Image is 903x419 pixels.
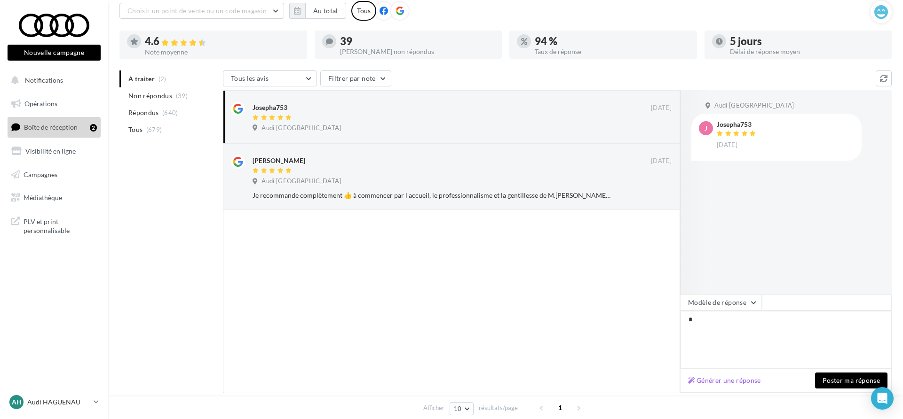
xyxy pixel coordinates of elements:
[6,211,103,239] a: PLV et print personnalisable
[162,109,178,116] span: (640)
[25,147,76,155] span: Visibilité en ligne
[730,36,885,47] div: 5 jours
[815,372,887,388] button: Poster ma réponse
[6,70,99,90] button: Notifications
[128,125,143,134] span: Tous
[119,3,284,19] button: Choisir un point de vente ou un code magasin
[714,101,794,110] span: Audi [GEOGRAPHIC_DATA]
[6,94,103,114] a: Opérations
[145,49,300,55] div: Note moyenne
[705,124,707,133] span: J
[12,397,22,407] span: AH
[871,387,894,410] div: Open Intercom Messenger
[24,170,57,178] span: Campagnes
[27,397,90,407] p: Audi HAGUENAU
[289,3,346,19] button: Au total
[454,405,462,412] span: 10
[717,121,758,128] div: Josepha753
[351,1,376,21] div: Tous
[261,124,341,132] span: Audi [GEOGRAPHIC_DATA]
[24,123,78,131] span: Boîte de réception
[553,400,568,415] span: 1
[423,403,444,412] span: Afficher
[24,194,62,202] span: Médiathèque
[146,126,162,133] span: (679)
[25,76,63,84] span: Notifications
[305,3,346,19] button: Au total
[90,124,97,132] div: 2
[730,48,885,55] div: Délai de réponse moyen
[717,141,737,149] span: [DATE]
[223,70,317,86] button: Tous les avis
[651,104,672,112] span: [DATE]
[479,403,518,412] span: résultats/page
[176,92,188,100] span: (39)
[231,74,269,82] span: Tous les avis
[6,188,103,208] a: Médiathèque
[340,48,495,55] div: [PERSON_NAME] non répondus
[6,117,103,137] a: Boîte de réception2
[6,165,103,185] a: Campagnes
[535,48,689,55] div: Taux de réponse
[6,141,103,161] a: Visibilité en ligne
[253,103,287,112] div: Josepha753
[128,108,159,117] span: Répondus
[450,402,474,415] button: 10
[684,375,765,386] button: Générer une réponse
[261,177,341,186] span: Audi [GEOGRAPHIC_DATA]
[128,91,172,101] span: Non répondus
[535,36,689,47] div: 94 %
[127,7,267,15] span: Choisir un point de vente ou un code magasin
[340,36,495,47] div: 39
[8,45,101,61] button: Nouvelle campagne
[651,157,672,165] span: [DATE]
[320,70,391,86] button: Filtrer par note
[680,295,762,310] button: Modèle de réponse
[24,100,57,108] span: Opérations
[253,191,610,200] div: Je recommande complètement 👍 à commencer par l accueil, le professionnalisme et la gentillesse de...
[253,156,305,165] div: [PERSON_NAME]
[8,393,101,411] a: AH Audi HAGUENAU
[145,36,300,47] div: 4.6
[24,215,97,235] span: PLV et print personnalisable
